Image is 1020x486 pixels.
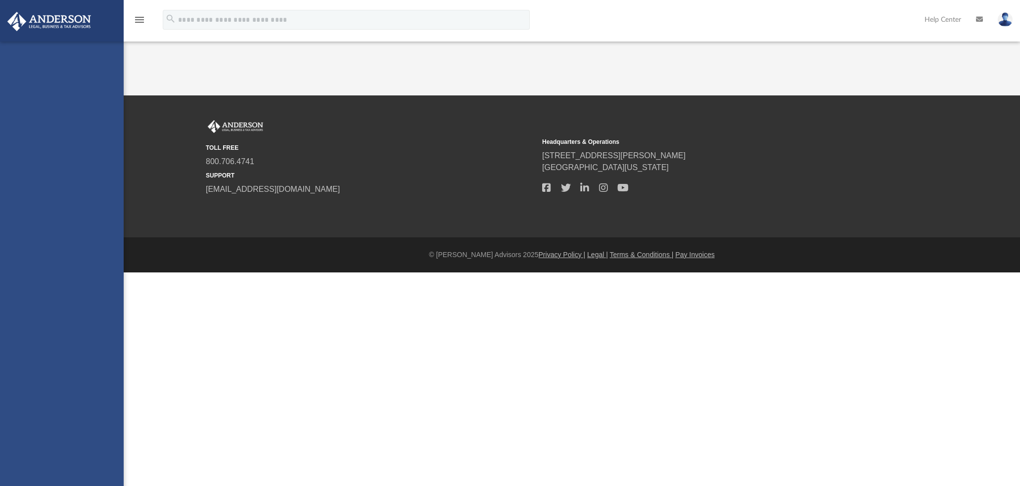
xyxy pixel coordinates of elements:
a: 800.706.4741 [206,157,254,166]
img: Anderson Advisors Platinum Portal [206,120,265,133]
a: Terms & Conditions | [610,251,674,259]
small: TOLL FREE [206,143,535,152]
a: menu [134,19,145,26]
img: User Pic [998,12,1013,27]
a: [STREET_ADDRESS][PERSON_NAME] [542,151,686,160]
a: Privacy Policy | [539,251,586,259]
i: menu [134,14,145,26]
a: [EMAIL_ADDRESS][DOMAIN_NAME] [206,185,340,193]
a: [GEOGRAPHIC_DATA][US_STATE] [542,163,669,172]
small: SUPPORT [206,171,535,180]
a: Pay Invoices [675,251,714,259]
div: © [PERSON_NAME] Advisors 2025 [124,250,1020,260]
img: Anderson Advisors Platinum Portal [4,12,94,31]
i: search [165,13,176,24]
a: Legal | [587,251,608,259]
small: Headquarters & Operations [542,137,872,146]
